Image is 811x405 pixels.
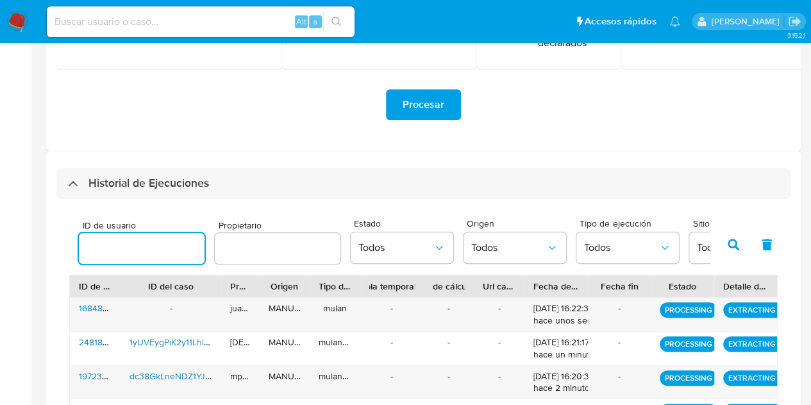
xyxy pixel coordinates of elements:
[585,15,656,28] span: Accesos rápidos
[711,15,783,28] p: juanmartin.iglesias@mercadolibre.com
[788,15,801,28] a: Salir
[669,16,680,27] a: Notificaciones
[323,13,349,31] button: search-icon
[787,30,805,40] span: 3.152.1
[314,15,317,28] span: s
[296,15,306,28] span: Alt
[47,13,355,30] input: Buscar usuario o caso...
